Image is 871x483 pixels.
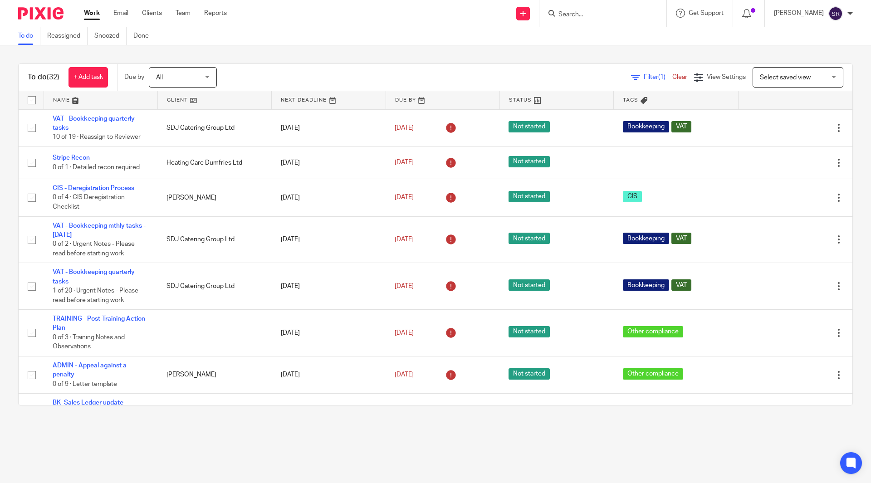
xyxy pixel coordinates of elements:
img: svg%3E [828,6,843,21]
span: VAT [671,279,691,291]
p: [PERSON_NAME] [774,9,824,18]
td: [DATE] [272,263,386,310]
td: [DATE] [272,216,386,263]
span: 0 of 9 · Letter template [53,381,117,387]
span: Not started [509,326,550,337]
a: ADMIN - Appeal against a penalty [53,362,127,378]
span: 0 of 1 · Detailed recon required [53,164,140,171]
a: VAT - Bookkeeping quarterly tasks [53,116,135,131]
span: 10 of 19 · Reassign to Reviewer [53,134,141,140]
span: Other compliance [623,326,683,337]
span: VAT [671,121,691,132]
a: + Add task [69,67,108,88]
span: (1) [658,74,665,80]
span: [DATE] [395,195,414,201]
a: Work [84,9,100,18]
a: BK- Sales Ledger update [53,400,123,406]
span: [DATE] [395,371,414,378]
a: VAT - Bookkeeping quarterly tasks [53,269,135,284]
h1: To do [28,73,59,82]
td: [DATE] [272,356,386,393]
a: Done [133,27,156,45]
span: [DATE] [395,236,414,243]
span: Bookkeeping [623,233,669,244]
span: [DATE] [395,330,414,336]
span: 0 of 4 · CIS Deregistration Checklist [53,195,125,210]
img: Pixie [18,7,64,20]
a: Reassigned [47,27,88,45]
a: Snoozed [94,27,127,45]
a: VAT - Bookkeeping mthly tasks - [DATE] [53,223,146,238]
span: Not started [509,279,550,291]
span: Get Support [689,10,724,16]
span: CIS [623,191,642,202]
td: [DATE] [272,146,386,179]
span: VAT [671,233,691,244]
span: Not started [509,191,550,202]
span: [DATE] [395,283,414,289]
span: Not started [509,156,550,167]
span: [DATE] [395,160,414,166]
td: [PERSON_NAME] [157,356,271,393]
a: Email [113,9,128,18]
span: 0 of 2 · Urgent Notes - Please read before starting work [53,241,135,257]
td: [PERSON_NAME] [157,179,271,216]
input: Search [558,11,639,19]
a: Stripe Recon [53,155,90,161]
span: Select saved view [760,74,811,81]
td: Heating Care Dumfries Ltd [157,146,271,179]
td: SDJ Catering Group Ltd [157,109,271,146]
span: Not started [509,233,550,244]
span: Not started [509,121,550,132]
p: Due by [124,73,144,82]
span: 0 of 3 · Training Notes and Observations [53,334,125,350]
a: Team [176,9,191,18]
td: SDJ Catering Group Ltd [157,263,271,310]
span: Filter [644,74,672,80]
span: All [156,74,163,81]
a: CIS - Deregistration Process [53,185,134,191]
span: View Settings [707,74,746,80]
td: [DATE] [272,179,386,216]
a: Clients [142,9,162,18]
span: Bookkeeping [623,121,669,132]
span: 1 of 20 · Urgent Notes - Please read before starting work [53,288,138,303]
span: [DATE] [395,125,414,131]
a: To do [18,27,40,45]
span: (32) [47,73,59,81]
td: [DATE] [272,394,386,431]
span: Tags [623,98,638,102]
span: Not started [509,368,550,380]
td: Albec Roofing Limited [157,394,271,431]
td: [DATE] [272,310,386,356]
div: --- [623,158,729,167]
a: Clear [672,74,687,80]
a: TRAINING - Post-Training Action Plan [53,316,145,331]
span: Other compliance [623,368,683,380]
span: Bookkeeping [623,279,669,291]
td: [DATE] [272,109,386,146]
td: SDJ Catering Group Ltd [157,216,271,263]
a: Reports [204,9,227,18]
